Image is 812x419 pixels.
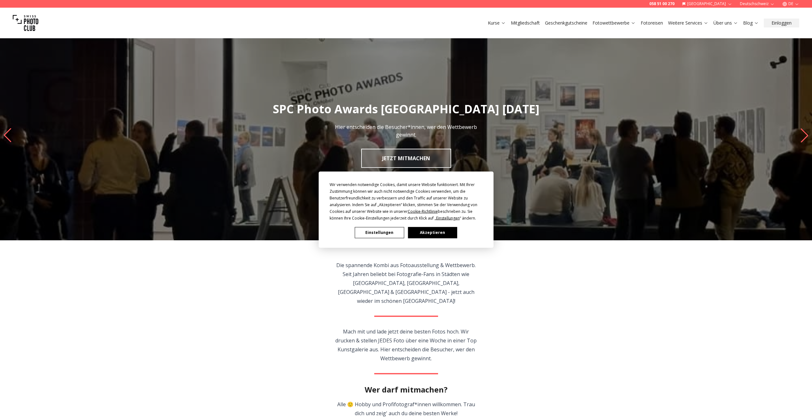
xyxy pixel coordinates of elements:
[408,227,457,238] button: Akzeptieren
[355,227,404,238] button: Einstellungen
[436,215,460,221] span: Einstellungen
[408,208,438,214] span: Cookie-Richtlinie
[330,181,483,221] div: Wir verwenden notwendige Cookies, damit unsere Website funktioniert. Mit Ihrer Zustimmung können ...
[318,171,493,248] div: Cookie Consent Prompt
